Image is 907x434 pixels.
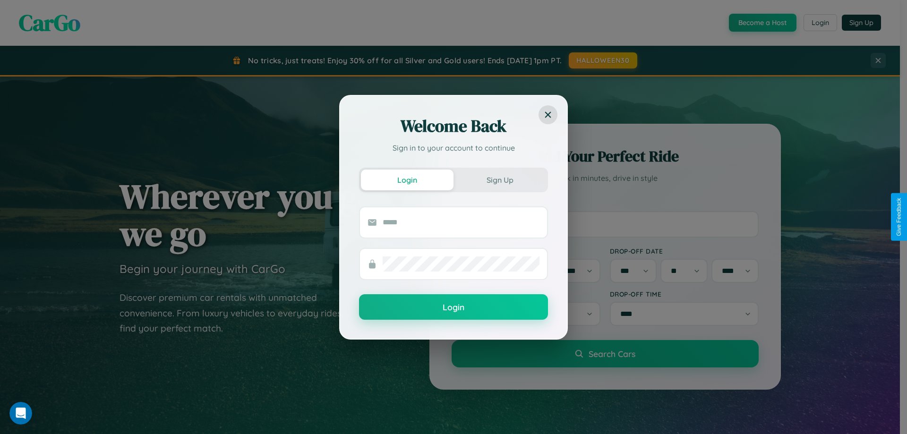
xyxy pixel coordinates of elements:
[359,142,548,153] p: Sign in to your account to continue
[361,170,453,190] button: Login
[9,402,32,425] iframe: Intercom live chat
[359,294,548,320] button: Login
[359,115,548,137] h2: Welcome Back
[453,170,546,190] button: Sign Up
[896,198,902,236] div: Give Feedback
